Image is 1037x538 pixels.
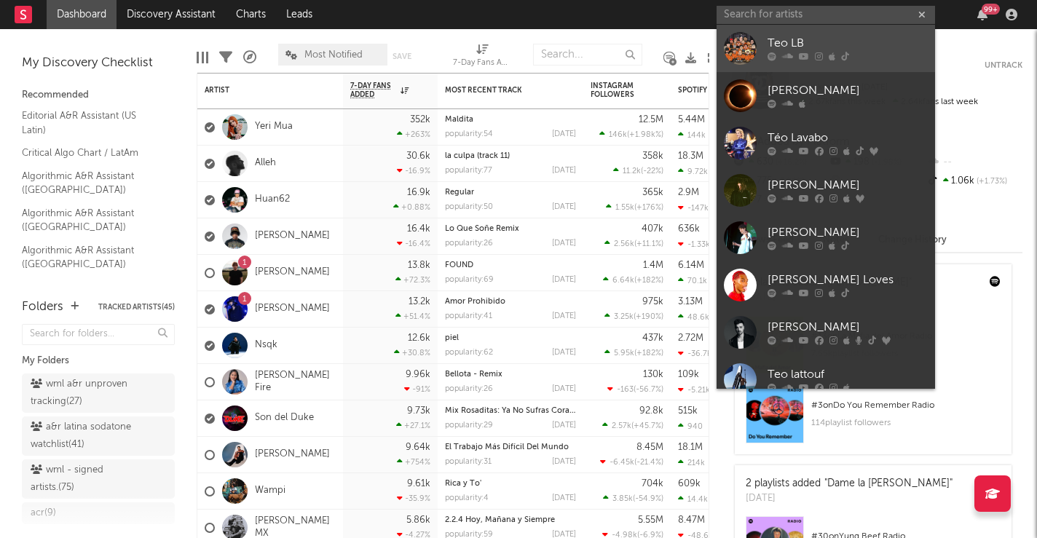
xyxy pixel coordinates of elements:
div: Most Recent Track [445,86,554,95]
div: popularity: 26 [445,385,493,393]
div: 5.44M [678,115,705,124]
a: wml a&r unproven tracking(27) [22,373,175,413]
div: 365k [642,188,663,197]
div: Spotify Monthly Listeners [678,86,787,95]
div: +72.3 % [395,275,430,285]
div: 352k [410,115,430,124]
div: 9.61k [407,479,430,488]
div: +27.1 % [396,421,430,430]
div: ( ) [603,275,663,285]
div: popularity: 77 [445,167,492,175]
div: -91 % [404,384,430,394]
div: 12.5M [639,115,663,124]
div: Lo Que Soñe Remix [445,225,576,233]
div: Mix Rosaditas: Ya No Sufras Corazón / Lloro / Amanecer Sin Ti / Sé Que Volverás - En Vivo [445,407,576,415]
div: +51.4 % [395,312,430,321]
div: +754 % [397,457,430,467]
div: [DATE] [552,385,576,393]
div: 940 [678,422,703,431]
div: [DATE] [552,422,576,430]
div: 609k [678,479,701,488]
a: wml - signed artists.(75) [22,459,175,499]
span: 146k [609,131,627,139]
a: Algorithmic A&R Assistant ([GEOGRAPHIC_DATA]) [22,205,160,235]
a: "Dame la [PERSON_NAME]" [824,478,953,488]
div: 437k [642,333,663,343]
span: 11.2k [623,167,641,175]
div: 6.14M [678,261,704,270]
div: -16.4 % [397,239,430,248]
div: Artist [205,86,314,95]
div: popularity: 41 [445,312,492,320]
div: -36.7k [678,349,711,358]
a: El Trabajo Más Difícil Del Mundo [445,443,569,451]
div: 515k [678,406,698,416]
div: ( ) [602,421,663,430]
div: popularity: 69 [445,276,494,284]
a: Teo lattouf [717,356,935,403]
span: +1.73 % [974,178,1007,186]
div: [PERSON_NAME] Loves [768,272,928,289]
a: Huan62 [255,194,290,206]
a: a&r latina sodatone watchlist(41) [22,416,175,456]
div: ( ) [599,130,663,139]
span: -56.7 % [636,386,661,394]
div: Rica y To' [445,480,576,488]
span: +45.7 % [634,422,661,430]
span: 5.95k [614,349,634,357]
div: [DATE] [552,494,576,502]
div: 2.72M [678,333,703,343]
div: [PERSON_NAME] [768,177,928,194]
div: FOUND [445,261,576,269]
a: Algorithmic A&R Assistant ([GEOGRAPHIC_DATA]) [22,242,160,272]
span: +176 % [636,204,661,212]
div: 92.8k [639,406,663,416]
div: [PERSON_NAME] [768,224,928,242]
div: 636k [678,224,700,234]
a: Mix Rosaditas: Ya No Sufras Corazón / Lloro / Amanecer Sin Ti / Sé Que Volverás - En Vivo [445,407,784,415]
input: Search for folders... [22,324,175,345]
span: +182 % [636,277,661,285]
span: 7-Day Fans Added [350,82,397,99]
a: Yeri Mua [255,121,293,133]
a: piel [445,334,459,342]
a: Regular [445,189,474,197]
div: Instagram Followers [591,82,642,99]
div: 109k [678,370,699,379]
div: [DATE] [552,167,576,175]
div: 9.72k [678,167,708,176]
div: -1.33k [678,240,710,249]
div: 9.96k [406,370,430,379]
div: 704k [642,479,663,488]
div: popularity: 62 [445,349,493,357]
span: -21.4 % [636,459,661,467]
div: +0.88 % [393,202,430,212]
a: Lo Que Soñe Remix [445,225,519,233]
div: 144k [678,130,706,140]
div: wml a&r unproven tracking ( 27 ) [31,376,133,411]
div: ( ) [613,166,663,175]
span: +182 % [636,349,661,357]
div: 16.9k [407,188,430,197]
a: #3onDo You Remember Radio114playlist followers [735,385,1012,454]
div: popularity: 4 [445,494,489,502]
div: Filters [219,36,232,79]
div: -35.9 % [397,494,430,503]
div: a&r latina sodatone watchlist ( 41 ) [31,419,133,454]
div: [PERSON_NAME] [768,82,928,100]
div: 18.1M [678,443,703,452]
a: Rica y To' [445,480,481,488]
button: 99+ [977,9,987,20]
div: 70.1k [678,276,707,285]
a: Maldita [445,116,473,124]
div: 8.47M [678,515,705,525]
div: Folders [22,298,63,316]
div: 12.6k [408,333,430,343]
div: 5.55M [638,515,663,525]
a: [PERSON_NAME] [255,230,330,242]
div: 99 + [982,4,1000,15]
div: 9.64k [406,443,430,452]
div: -- [926,153,1022,172]
span: +190 % [636,313,661,321]
a: [PERSON_NAME] Fire [255,370,336,395]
